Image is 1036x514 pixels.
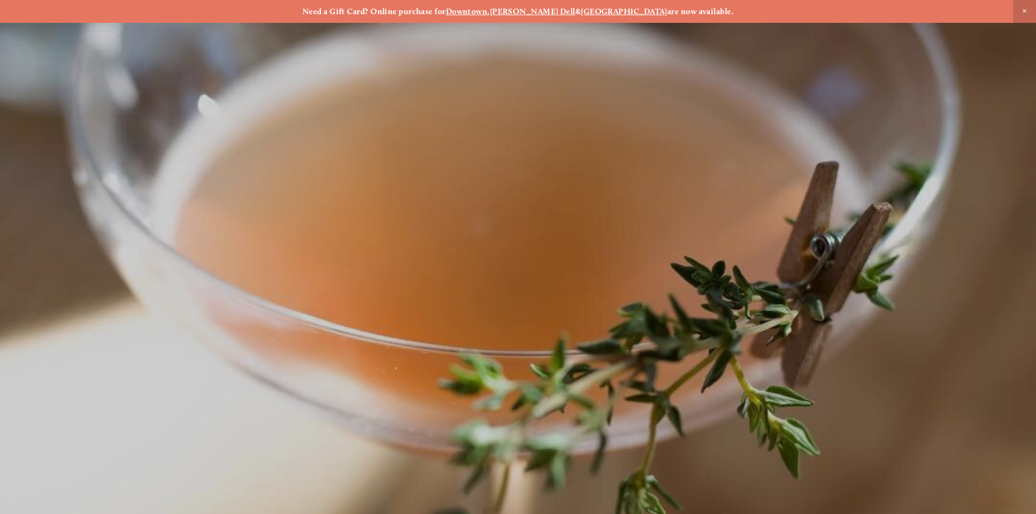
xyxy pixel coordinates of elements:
strong: Need a Gift Card? Online purchase for [302,7,446,16]
strong: & [575,7,581,16]
a: [GEOGRAPHIC_DATA] [581,7,667,16]
strong: are now available. [667,7,734,16]
strong: , [487,7,489,16]
a: [PERSON_NAME] Dell [490,7,575,16]
a: Downtown [446,7,488,16]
